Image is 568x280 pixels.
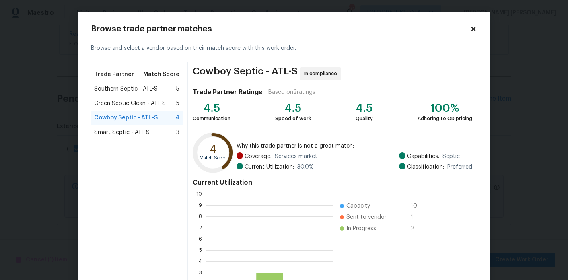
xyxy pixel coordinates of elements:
h4: Trade Partner Ratings [193,88,262,96]
text: 3 [199,270,202,275]
span: 3 [176,128,179,136]
div: Speed of work [275,115,311,123]
span: Services market [275,152,317,161]
span: Trade Partner [94,70,134,78]
h4: Current Utilization [193,179,472,187]
span: Green Septic Clean - ATL-S [94,99,166,107]
div: 4.5 [356,104,373,112]
text: 9 [199,203,202,208]
span: Southern Septic - ATL-S [94,85,158,93]
div: Quality [356,115,373,123]
span: 1 [411,213,424,221]
text: 6 [199,237,202,241]
span: Smart Septic - ATL-S [94,128,150,136]
text: 4 [210,144,216,155]
text: 4 [199,259,202,264]
div: Browse and select a vendor based on their match score with this work order. [91,35,477,62]
span: Current Utilization: [245,163,294,171]
div: 4.5 [193,104,230,112]
text: Match Score [200,156,226,160]
span: 10 [411,202,424,210]
h2: Browse trade partner matches [91,25,470,33]
div: 100% [418,104,472,112]
span: 4 [175,114,179,122]
div: Adhering to OD pricing [418,115,472,123]
span: Classification: [407,163,444,171]
span: Why this trade partner is not a great match: [237,142,472,150]
span: Match Score [143,70,179,78]
span: 5 [176,99,179,107]
span: Coverage: [245,152,272,161]
span: Cowboy Septic - ATL-S [94,114,158,122]
span: Capacity [346,202,370,210]
div: 4.5 [275,104,311,112]
span: In compliance [304,70,340,78]
span: Sent to vendor [346,213,387,221]
text: 5 [199,248,202,253]
span: Preferred [447,163,472,171]
span: Septic [442,152,460,161]
span: 30.0 % [297,163,314,171]
div: | [262,88,268,96]
text: 10 [196,191,202,196]
span: 5 [176,85,179,93]
div: Communication [193,115,230,123]
span: 2 [411,224,424,233]
span: Capabilities: [407,152,439,161]
span: In Progress [346,224,376,233]
text: 8 [199,214,202,219]
text: 7 [200,225,202,230]
span: Cowboy Septic - ATL-S [193,67,298,80]
div: Based on 2 ratings [268,88,315,96]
